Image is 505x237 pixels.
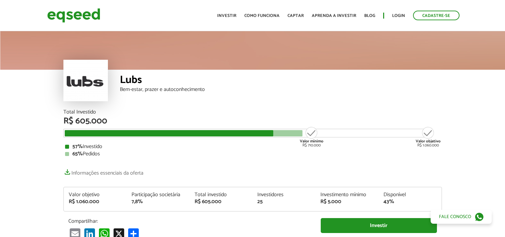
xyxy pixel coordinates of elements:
div: R$ 710.000 [299,126,324,147]
div: R$ 605.000 [195,199,248,204]
a: Cadastre-se [413,11,460,20]
strong: Valor mínimo [300,138,323,144]
div: R$ 1.060.000 [69,199,122,204]
div: Investimento mínimo [320,192,374,197]
div: Valor objetivo [69,192,122,197]
a: Como funciona [244,14,280,18]
strong: 65% [72,149,83,158]
a: Blog [364,14,375,18]
img: EqSeed [47,7,100,24]
div: 25 [257,199,310,204]
div: Disponível [383,192,437,197]
div: Investidores [257,192,310,197]
p: Compartilhar: [68,218,311,224]
div: Total investido [195,192,248,197]
a: Informações essenciais da oferta [63,167,143,176]
div: 43% [383,199,437,204]
div: Bem-estar, prazer e autoconhecimento [120,87,442,92]
a: Login [392,14,405,18]
div: Total Investido [63,110,442,115]
div: R$ 5.000 [320,199,374,204]
strong: Valor objetivo [416,138,441,144]
div: R$ 1.060.000 [416,126,441,147]
div: Lubs [120,75,442,87]
strong: 57% [72,142,83,151]
div: Investido [65,144,440,149]
div: R$ 605.000 [63,117,442,125]
a: Aprenda a investir [312,14,356,18]
a: Fale conosco [431,210,492,224]
a: Investir [321,218,437,233]
a: Captar [288,14,304,18]
a: Investir [217,14,236,18]
div: 7,8% [131,199,185,204]
div: Pedidos [65,151,440,157]
div: Participação societária [131,192,185,197]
